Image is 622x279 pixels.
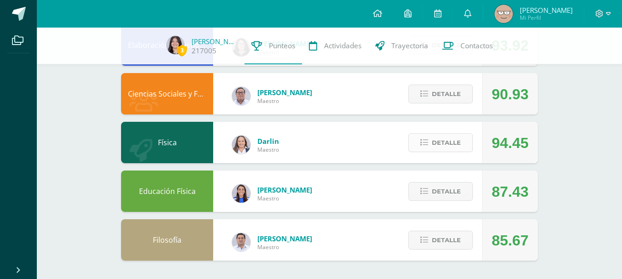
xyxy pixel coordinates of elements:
[408,133,473,152] button: Detalle
[257,234,312,243] span: [PERSON_NAME]
[368,28,435,64] a: Trayectoria
[520,6,573,15] span: [PERSON_NAME]
[432,232,461,249] span: Detalle
[257,97,312,105] span: Maestro
[244,28,302,64] a: Punteos
[391,41,428,51] span: Trayectoria
[432,183,461,200] span: Detalle
[166,36,185,54] img: d43b4ab0a82f64cc698432b27ad46a68.png
[192,46,216,56] a: 217005
[257,185,312,194] span: [PERSON_NAME]
[257,243,312,251] span: Maestro
[257,194,312,202] span: Maestro
[232,136,250,154] img: 794815d7ffad13252b70ea13fddba508.png
[494,5,513,23] img: 71f96e2616eca63d647a955b9c55e1b9.png
[460,41,493,51] span: Contactos
[432,134,461,151] span: Detalle
[269,41,295,51] span: Punteos
[177,45,187,56] span: 3
[408,85,473,103] button: Detalle
[121,122,213,163] div: Física
[492,122,529,164] div: 94.45
[302,28,368,64] a: Actividades
[324,41,361,51] span: Actividades
[492,74,529,115] div: 90.93
[257,146,279,154] span: Maestro
[520,14,573,22] span: Mi Perfil
[121,171,213,212] div: Educación Física
[121,73,213,114] div: Ciencias Sociales y Formación Ciudadana 4
[492,171,529,212] div: 87.43
[232,87,250,105] img: 5778bd7e28cf89dedf9ffa8080fc1cd8.png
[408,182,473,201] button: Detalle
[257,88,312,97] span: [PERSON_NAME]
[232,233,250,251] img: 15aaa72b904403ebb7ec886ca542c491.png
[492,220,529,261] div: 85.67
[121,219,213,261] div: Filosofía
[432,85,461,102] span: Detalle
[435,28,500,64] a: Contactos
[408,231,473,250] button: Detalle
[232,184,250,203] img: 0eea5a6ff783132be5fd5ba128356f6f.png
[257,137,279,146] span: Darlin
[192,37,238,46] a: [PERSON_NAME]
